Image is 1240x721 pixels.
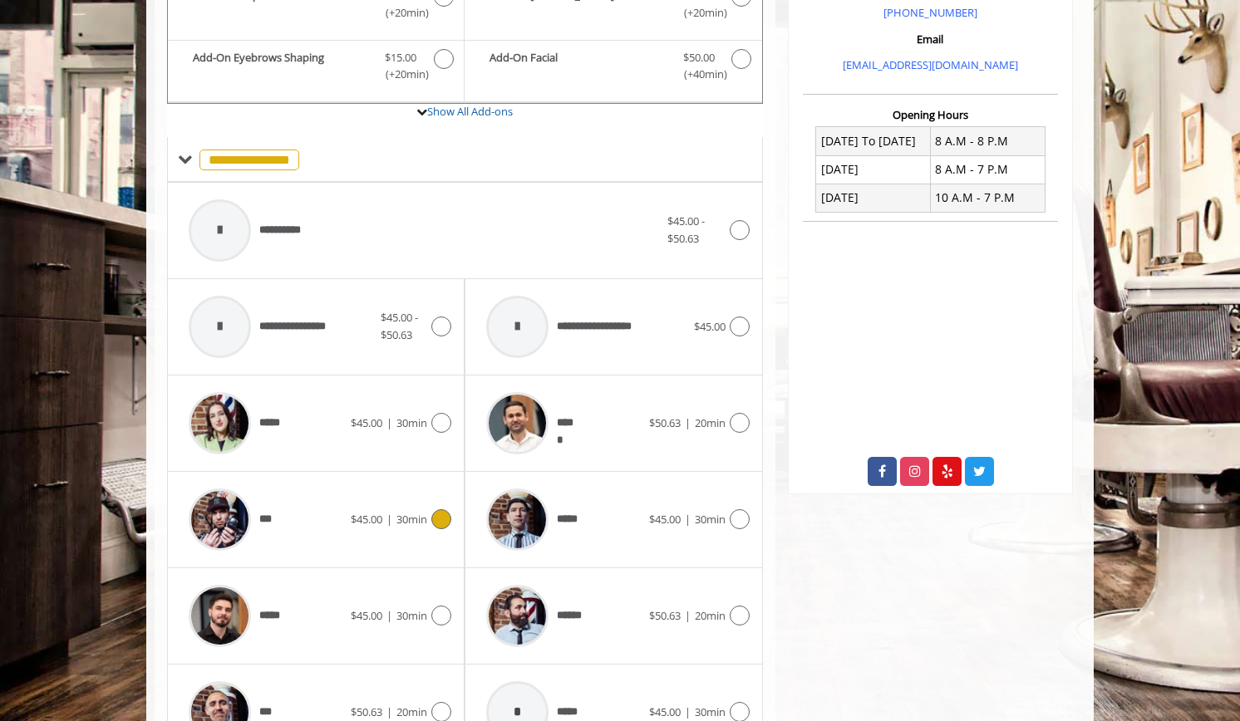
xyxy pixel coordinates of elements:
[490,49,666,84] b: Add-On Facial
[695,415,726,430] span: 20min
[386,608,392,623] span: |
[667,213,705,246] span: $45.00 - $50.63
[386,704,392,719] span: |
[376,66,426,83] span: (+20min )
[685,415,691,430] span: |
[386,415,392,430] span: |
[674,66,723,83] span: (+40min )
[649,704,681,719] span: $45.00
[385,49,416,66] span: $15.00
[193,49,368,84] b: Add-On Eyebrows Shaping
[883,5,977,20] a: [PHONE_NUMBER]
[803,109,1058,120] h3: Opening Hours
[816,155,931,184] td: [DATE]
[674,4,723,22] span: (+20min )
[685,704,691,719] span: |
[649,608,681,623] span: $50.63
[649,415,681,430] span: $50.63
[695,704,726,719] span: 30min
[843,57,1018,72] a: [EMAIL_ADDRESS][DOMAIN_NAME]
[930,155,1045,184] td: 8 A.M - 7 P.M
[649,512,681,527] span: $45.00
[685,608,691,623] span: |
[351,704,382,719] span: $50.63
[381,310,418,342] span: $45.00 - $50.63
[473,49,753,88] label: Add-On Facial
[376,4,426,22] span: (+20min )
[816,127,931,155] td: [DATE] To [DATE]
[930,127,1045,155] td: 8 A.M - 8 P.M
[351,608,382,623] span: $45.00
[695,512,726,527] span: 30min
[351,415,382,430] span: $45.00
[396,608,427,623] span: 30min
[930,184,1045,212] td: 10 A.M - 7 P.M
[396,415,427,430] span: 30min
[386,512,392,527] span: |
[396,512,427,527] span: 30min
[427,104,513,119] a: Show All Add-ons
[176,49,455,88] label: Add-On Eyebrows Shaping
[351,512,382,527] span: $45.00
[816,184,931,212] td: [DATE]
[396,704,427,719] span: 20min
[683,49,715,66] span: $50.00
[695,608,726,623] span: 20min
[685,512,691,527] span: |
[694,319,726,334] span: $45.00
[807,33,1054,45] h3: Email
